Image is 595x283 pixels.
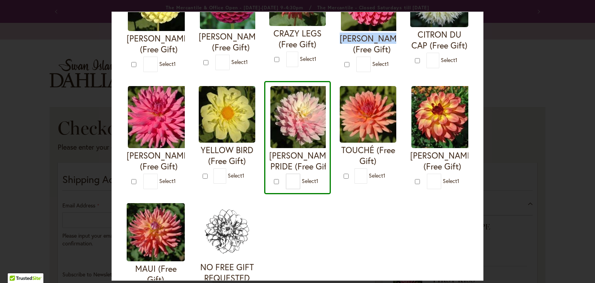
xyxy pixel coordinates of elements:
[387,60,389,67] span: 1
[127,203,185,261] img: MAUI (Free Gift)
[199,86,255,143] img: YELLOW BIRD (Free Gift)
[199,145,255,166] h4: YELLOW BIRD (Free Gift)
[457,177,459,185] span: 1
[316,177,318,185] span: 1
[369,172,385,179] span: Select
[455,56,457,64] span: 1
[269,150,334,172] h4: [PERSON_NAME] PRIDE (Free Gift)
[199,203,255,260] img: NO FREE GIFT REQUESTED
[228,172,244,179] span: Select
[302,177,318,185] span: Select
[300,55,316,62] span: Select
[127,33,191,55] h4: [PERSON_NAME] (Free Gift)
[159,177,176,185] span: Select
[174,177,176,185] span: 1
[410,29,468,51] h4: CITRON DU CAP (Free Gift)
[246,58,248,66] span: 1
[340,145,396,166] h4: TOUCHÉ (Free Gift)
[270,86,332,148] img: CHILSON'S PRIDE (Free Gift)
[127,150,191,172] h4: [PERSON_NAME] (Free Gift)
[242,172,244,179] span: 1
[6,255,28,277] iframe: Launch Accessibility Center
[314,55,316,62] span: 1
[441,56,457,64] span: Select
[340,86,396,143] img: TOUCHÉ (Free Gift)
[159,60,176,67] span: Select
[410,150,475,172] h4: [PERSON_NAME] (Free Gift)
[231,58,248,66] span: Select
[443,177,459,185] span: Select
[199,31,263,53] h4: [PERSON_NAME] (Free Gift)
[340,33,404,55] h4: [PERSON_NAME] (Free Gift)
[411,86,473,148] img: MAI TAI (Free Gift)
[383,172,385,179] span: 1
[269,28,326,50] h4: CRAZY LEGS (Free Gift)
[174,60,176,67] span: 1
[372,60,389,67] span: Select
[128,86,190,148] img: HERBERT SMITH (Free Gift)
